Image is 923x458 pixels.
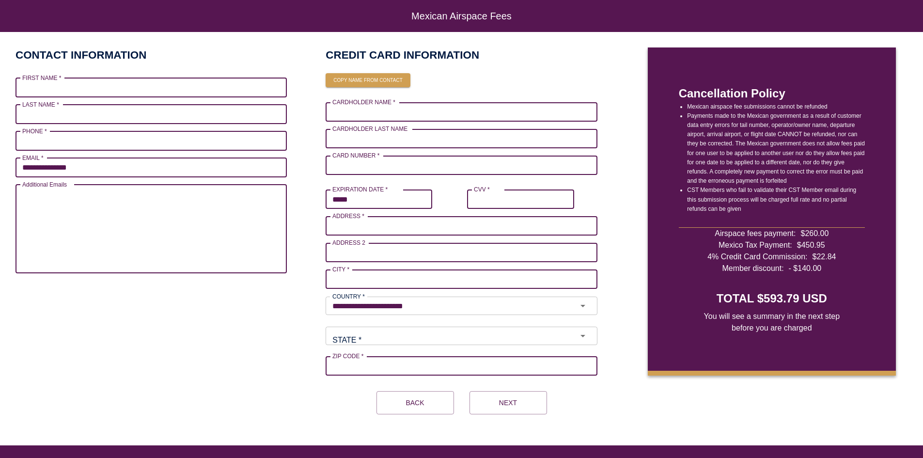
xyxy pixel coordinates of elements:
[789,263,822,274] span: - $ 140.00
[332,98,395,106] label: CARDHOLDER NAME *
[376,391,454,414] button: Back
[22,154,44,162] label: EMAIL *
[332,352,363,360] label: ZIP CODE *
[469,391,547,414] button: Next
[687,186,865,214] li: CST Members who fail to validate their CST Member email during this submission process will be ch...
[717,290,827,307] h4: TOTAL $593.79 USD
[326,47,597,63] h2: CREDIT CARD INFORMATION
[572,299,594,313] button: Open
[326,73,410,88] button: Copy name from contact
[16,47,146,63] h2: CONTACT INFORMATION
[572,329,594,343] button: Open
[687,102,865,111] li: Mexican airspace fee submissions cannot be refunded
[332,125,407,133] label: CARDHOLDER LAST NAME
[22,275,280,284] p: Up to X email addresses separated by a comma
[797,239,825,251] span: $ 450.95
[332,238,365,247] label: ADDRESS 2
[801,228,829,239] span: $ 260.00
[474,185,490,193] label: CVV *
[332,212,364,220] label: ADDRESS *
[812,251,836,263] span: $ 22.84
[332,185,388,193] label: EXPIRATION DATE *
[697,311,846,334] span: You will see a summary in the next step before you are charged
[679,85,865,102] p: Cancellation Policy
[332,292,365,300] label: COUNTRY *
[715,228,796,239] span: Airspace fees payment:
[707,251,807,263] span: 4% Credit Card Commission:
[22,127,47,135] label: PHONE *
[719,239,792,251] span: Mexico Tax Payment:
[332,151,379,159] label: CARD NUMBER *
[332,265,349,273] label: CITY *
[22,180,67,189] label: Additional Emails
[687,111,865,186] li: Payments made to the Mexican government as a result of customer data entry errors for tail number...
[22,100,59,109] label: LAST NAME *
[22,74,61,82] label: FIRST NAME *
[722,263,783,274] span: Member discount:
